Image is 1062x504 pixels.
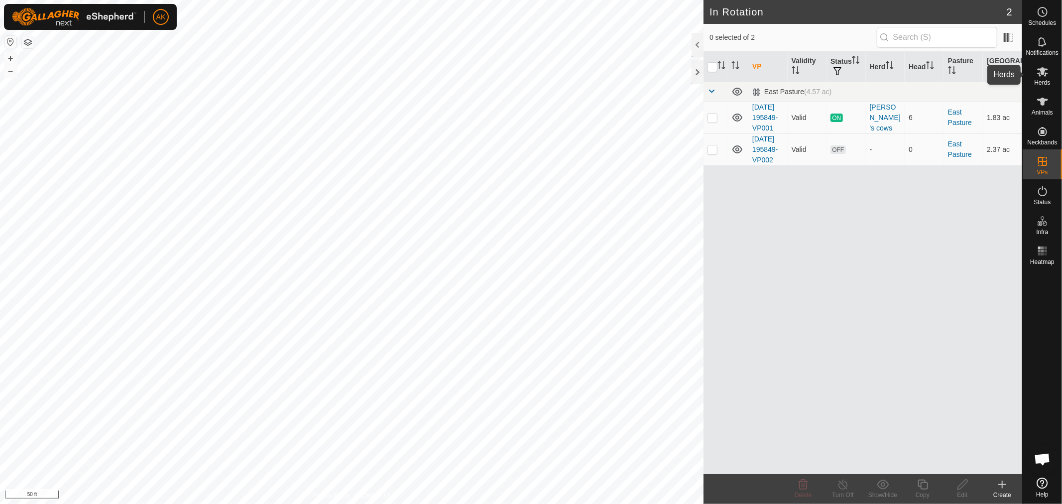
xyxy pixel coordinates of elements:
[22,36,34,48] button: Map Layers
[1032,110,1053,116] span: Animals
[709,32,877,43] span: 0 selected of 2
[1028,20,1056,26] span: Schedules
[948,68,956,76] p-sorticon: Activate to sort
[982,491,1022,500] div: Create
[943,491,982,500] div: Edit
[905,52,944,82] th: Head
[1034,80,1050,86] span: Herds
[752,103,778,132] a: [DATE] 195849-VP001
[866,52,905,82] th: Herd
[709,6,1007,18] h2: In Rotation
[948,108,972,126] a: East Pasture
[12,8,136,26] img: Gallagher Logo
[826,52,866,82] th: Status
[1026,50,1059,56] span: Notifications
[983,52,1022,82] th: [GEOGRAPHIC_DATA] Area
[788,102,827,133] td: Valid
[804,88,831,96] span: (4.57 ac)
[313,491,350,500] a: Privacy Policy
[1027,139,1057,145] span: Neckbands
[4,52,16,64] button: +
[731,63,739,71] p-sorticon: Activate to sort
[948,140,972,158] a: East Pasture
[926,63,934,71] p-sorticon: Activate to sort
[1036,492,1049,498] span: Help
[361,491,391,500] a: Contact Us
[788,52,827,82] th: Validity
[156,12,166,22] span: AK
[886,63,894,71] p-sorticon: Activate to sort
[795,492,812,499] span: Delete
[752,135,778,164] a: [DATE] 195849-VP002
[1007,4,1012,19] span: 2
[905,102,944,133] td: 6
[823,491,863,500] div: Turn Off
[944,52,983,82] th: Pasture
[717,63,725,71] p-sorticon: Activate to sort
[870,102,901,133] div: [PERSON_NAME]'s cows
[983,102,1022,133] td: 1.83 ac
[877,27,997,48] input: Search (S)
[1036,229,1048,235] span: Infra
[830,114,842,122] span: ON
[852,57,860,65] p-sorticon: Activate to sort
[983,133,1022,165] td: 2.37 ac
[1034,199,1051,205] span: Status
[752,88,831,96] div: East Pasture
[1003,68,1011,76] p-sorticon: Activate to sort
[788,133,827,165] td: Valid
[903,491,943,500] div: Copy
[863,491,903,500] div: Show/Hide
[4,65,16,77] button: –
[1028,444,1058,474] div: Open chat
[792,68,800,76] p-sorticon: Activate to sort
[905,133,944,165] td: 0
[4,36,16,48] button: Reset Map
[1030,259,1055,265] span: Heatmap
[1037,169,1048,175] span: VPs
[870,144,901,155] div: -
[1023,474,1062,502] a: Help
[830,145,845,154] span: OFF
[748,52,788,82] th: VP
